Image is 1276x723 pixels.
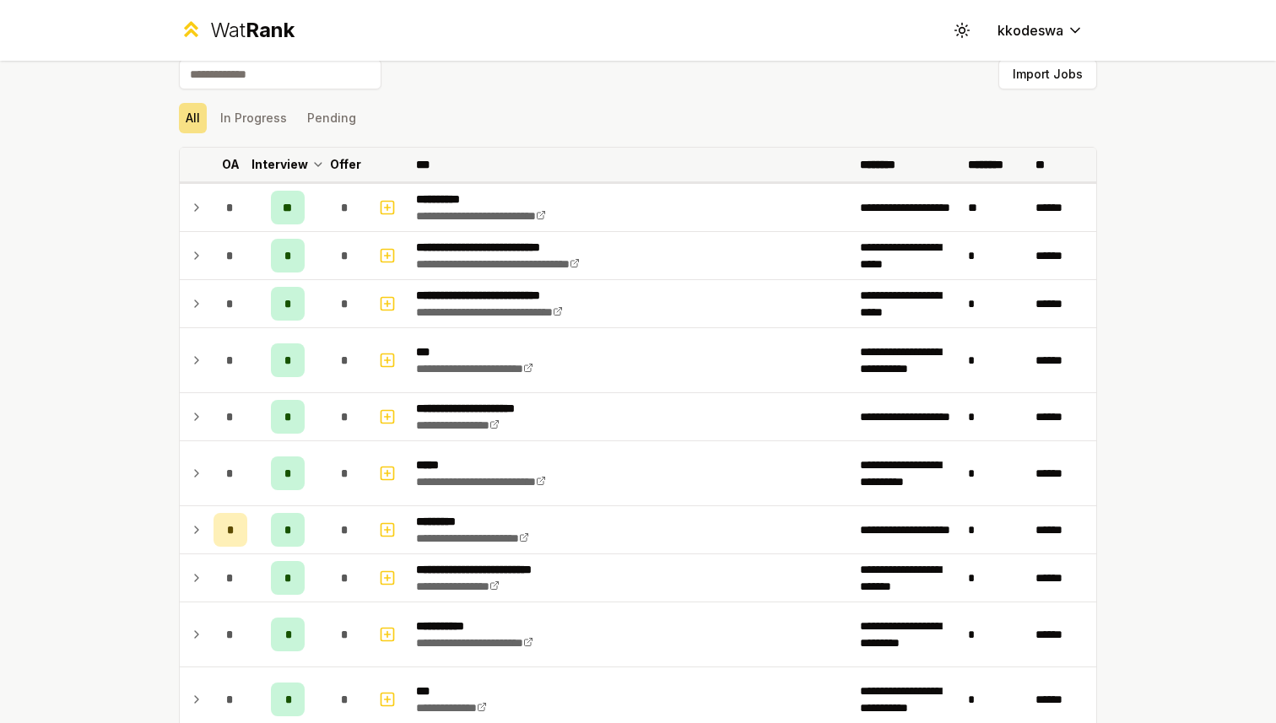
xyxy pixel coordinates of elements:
[214,103,294,133] button: In Progress
[998,20,1063,40] span: kkodeswa
[330,156,361,173] p: Offer
[246,18,295,42] span: Rank
[179,103,207,133] button: All
[300,103,363,133] button: Pending
[179,17,295,44] a: WatRank
[984,15,1097,46] button: kkodeswa
[251,156,308,173] p: Interview
[998,59,1097,89] button: Import Jobs
[210,17,295,44] div: Wat
[222,156,240,173] p: OA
